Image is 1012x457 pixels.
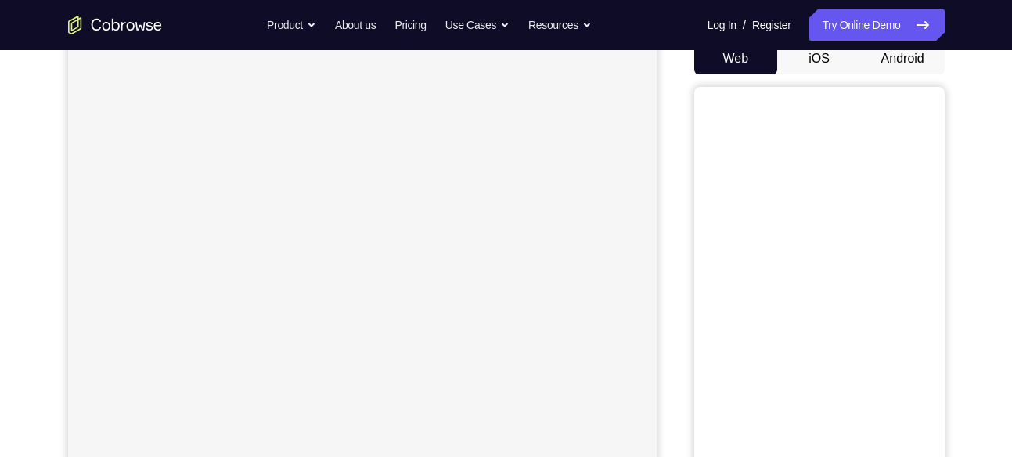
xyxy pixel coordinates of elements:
button: Resources [528,9,592,41]
button: Use Cases [445,9,510,41]
button: Product [267,9,316,41]
a: Log In [708,9,736,41]
a: About us [335,9,376,41]
a: Pricing [394,9,426,41]
a: Go to the home page [68,16,162,34]
button: iOS [777,43,861,74]
button: Web [694,43,778,74]
a: Register [752,9,791,41]
span: / [743,16,746,34]
button: Android [861,43,945,74]
a: Try Online Demo [809,9,944,41]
